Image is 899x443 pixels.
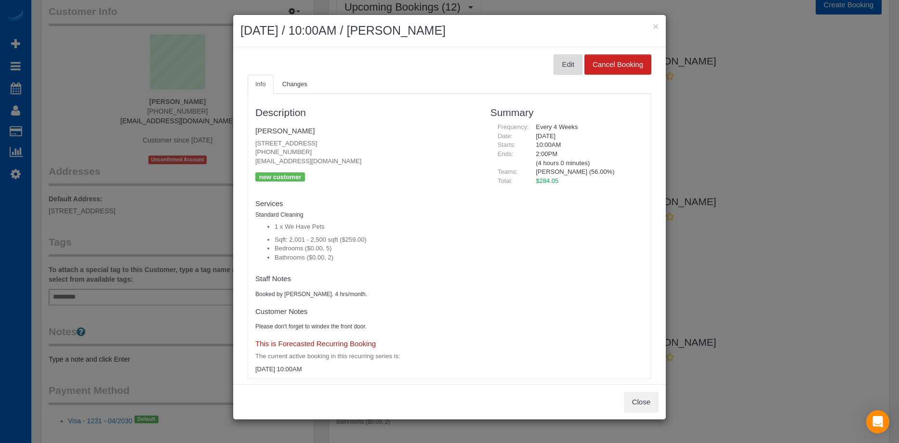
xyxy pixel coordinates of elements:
h4: Staff Notes [255,275,476,283]
li: [PERSON_NAME] (56.00%) [536,168,636,177]
span: [DATE] 10:00AM [255,365,302,373]
h4: This is Forecasted Recurring Booking [255,340,476,348]
li: Sqft: 2,001 - 2,500 sqft ($259.00) [275,235,476,245]
span: Info [255,80,266,88]
h4: Services [255,200,476,208]
a: Changes [275,75,315,94]
span: Teams: [498,168,518,175]
button: × [653,21,659,31]
p: new customer [255,172,305,182]
pre: Booked by [PERSON_NAME]. 4 hrs/month. [255,290,476,299]
span: Changes [282,80,307,88]
a: [PERSON_NAME] [255,127,315,135]
h3: Description [255,107,476,118]
button: Edit [554,54,582,75]
div: Open Intercom Messenger [866,410,889,433]
span: Starts: [498,141,516,148]
span: Total: [498,177,513,184]
button: Cancel Booking [584,54,651,75]
h5: Standard Cleaning [255,212,476,218]
h3: Summary [490,107,644,118]
li: 1 x We Have Pets [275,222,476,232]
li: Bathrooms ($0.00, 2) [275,253,476,262]
div: 2:00PM (4 hours 0 minutes) [529,150,644,168]
a: Info [248,75,274,94]
div: 10:00AM [529,141,644,150]
pre: Please don't forget to windex the front door. [255,323,476,331]
button: Close [624,392,659,412]
span: Ends: [498,150,514,157]
div: [DATE] [529,132,644,141]
span: Date: [498,132,513,140]
span: Frequency: [498,123,529,130]
h2: [DATE] / 10:00AM / [PERSON_NAME] [240,22,659,39]
p: The current active booking in this recurring series is: [255,352,476,361]
h4: Customer Notes [255,308,476,316]
li: Bedrooms ($0.00, 5) [275,244,476,253]
p: [STREET_ADDRESS] [PHONE_NUMBER] [EMAIL_ADDRESS][DOMAIN_NAME] [255,139,476,166]
div: Every 4 Weeks [529,123,644,132]
span: $284.05 [536,177,558,184]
